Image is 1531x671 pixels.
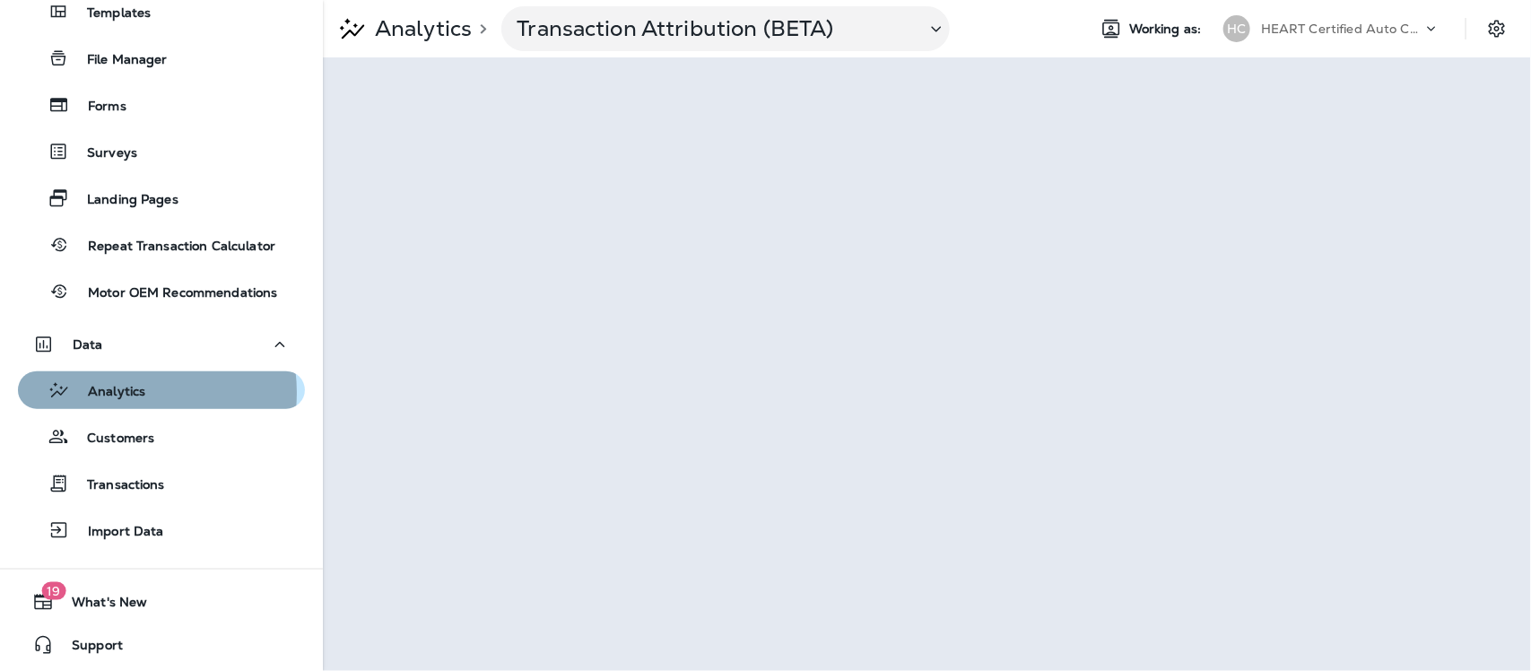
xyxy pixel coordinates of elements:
button: Surveys [18,133,305,170]
p: Import Data [70,524,164,541]
button: Customers [18,418,305,456]
button: File Manager [18,39,305,77]
button: Settings [1481,13,1513,45]
p: Data [73,337,103,352]
p: > [472,22,487,36]
p: Surveys [69,145,137,162]
button: Transactions [18,465,305,502]
p: HEART Certified Auto Care [1261,22,1422,36]
button: 19What's New [18,584,305,620]
span: 19 [41,582,65,600]
p: Repeat Transaction Calculator [70,239,275,256]
button: Import Data [18,511,305,549]
button: Motor OEM Recommendations [18,273,305,310]
span: Working as: [1129,22,1205,37]
p: Templates [69,5,151,22]
button: Support [18,627,305,663]
p: Forms [70,99,126,116]
button: Data [18,327,305,362]
p: File Manager [69,52,168,69]
button: Landing Pages [18,179,305,217]
p: Analytics [368,15,472,42]
p: Analytics [70,384,145,401]
p: Transaction Attribution (BETA) [517,15,911,42]
p: Transactions [69,477,165,494]
button: Analytics [18,371,305,409]
p: Customers [69,431,154,448]
button: Forms [18,86,305,124]
div: HC [1223,15,1250,42]
span: What's New [54,595,147,616]
p: Landing Pages [69,192,178,209]
span: Support [54,638,123,659]
p: Motor OEM Recommendations [70,285,278,302]
button: Repeat Transaction Calculator [18,226,305,264]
